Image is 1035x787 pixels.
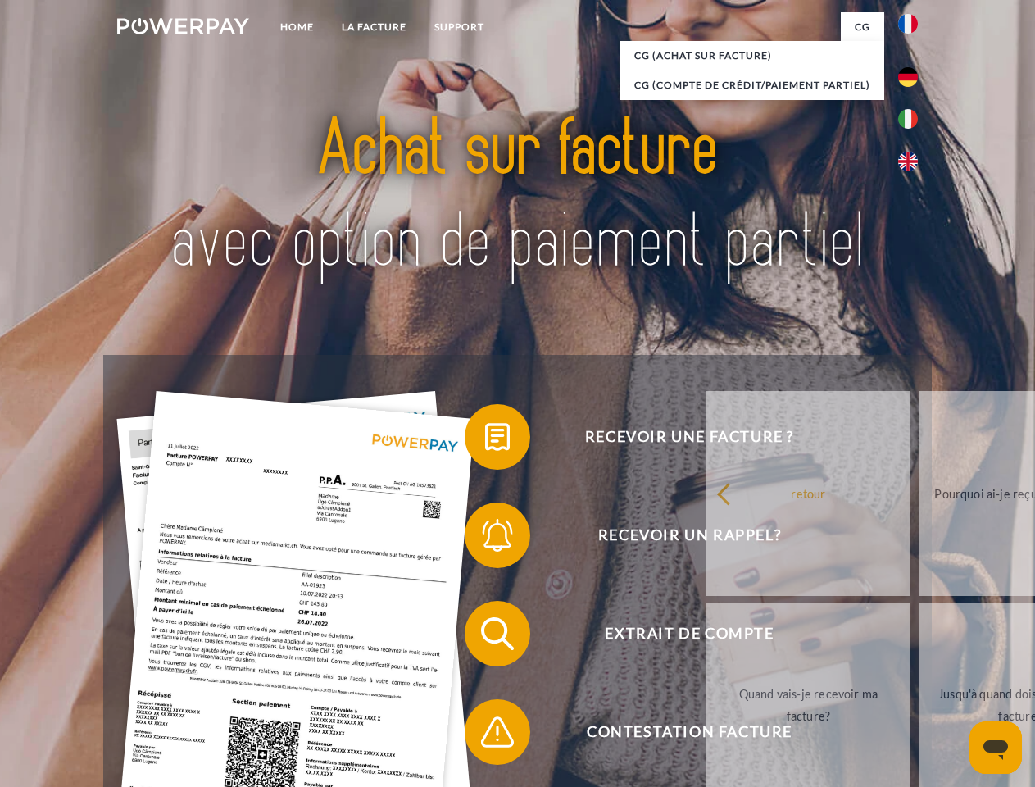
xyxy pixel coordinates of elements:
img: fr [898,14,918,34]
img: qb_warning.svg [477,712,518,753]
a: CG [841,12,884,42]
a: Home [266,12,328,42]
a: LA FACTURE [328,12,420,42]
img: logo-powerpay-white.svg [117,18,249,34]
iframe: Bouton de lancement de la fenêtre de messagerie [969,721,1022,774]
a: CG (Compte de crédit/paiement partiel) [620,71,884,100]
img: qb_bill.svg [477,416,518,457]
a: CG (achat sur facture) [620,41,884,71]
button: Extrait de compte [465,601,891,666]
button: Recevoir une facture ? [465,404,891,470]
div: retour [716,482,901,504]
img: de [898,67,918,87]
img: it [898,109,918,129]
button: Recevoir un rappel? [465,503,891,568]
img: title-powerpay_fr.svg [157,79,878,314]
img: qb_bell.svg [477,515,518,556]
img: en [898,152,918,171]
img: qb_search.svg [477,613,518,654]
div: Quand vais-je recevoir ma facture? [716,683,901,727]
a: Support [420,12,498,42]
button: Contestation Facture [465,699,891,765]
